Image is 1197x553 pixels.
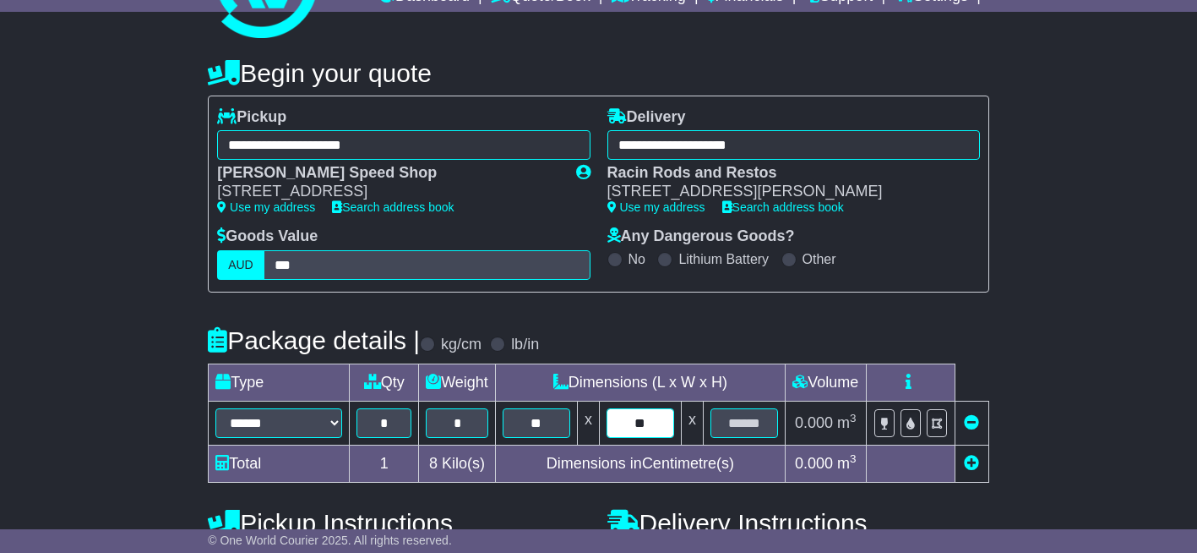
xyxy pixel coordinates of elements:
[607,164,963,183] div: Racin Rods and Restos
[681,401,703,445] td: x
[850,452,857,465] sup: 3
[208,534,452,547] span: © One World Courier 2025. All rights reserved.
[607,200,705,214] a: Use my address
[678,251,769,267] label: Lithium Battery
[495,445,785,482] td: Dimensions in Centimetre(s)
[607,227,795,246] label: Any Dangerous Goods?
[795,455,833,472] span: 0.000
[217,250,264,280] label: AUD
[837,455,857,472] span: m
[607,509,989,537] h4: Delivery Instructions
[217,164,558,183] div: [PERSON_NAME] Speed Shop
[419,445,496,482] td: Kilo(s)
[350,445,419,482] td: 1
[722,200,844,214] a: Search address book
[350,364,419,401] td: Qty
[964,414,979,431] a: Remove this item
[217,200,315,214] a: Use my address
[850,412,857,424] sup: 3
[837,414,857,431] span: m
[217,183,558,201] div: [STREET_ADDRESS]
[511,336,539,354] label: lb/in
[964,455,979,472] a: Add new item
[217,108,286,127] label: Pickup
[209,364,350,401] td: Type
[208,59,989,87] h4: Begin your quote
[607,183,963,201] div: [STREET_ADDRESS][PERSON_NAME]
[785,364,866,401] td: Volume
[577,401,599,445] td: x
[441,336,482,354] label: kg/cm
[217,227,318,246] label: Goods Value
[495,364,785,401] td: Dimensions (L x W x H)
[607,108,686,127] label: Delivery
[803,251,836,267] label: Other
[208,509,590,537] h4: Pickup Instructions
[209,445,350,482] td: Total
[208,326,420,354] h4: Package details |
[429,455,438,472] span: 8
[628,251,645,267] label: No
[795,414,833,431] span: 0.000
[419,364,496,401] td: Weight
[332,200,454,214] a: Search address book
